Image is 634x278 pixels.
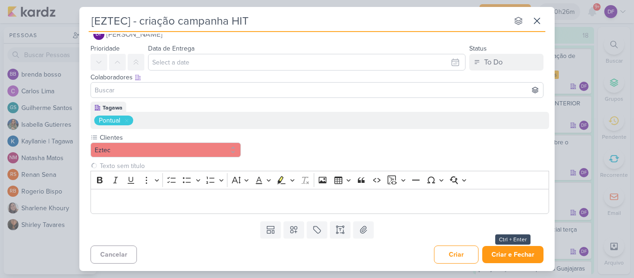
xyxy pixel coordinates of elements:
button: Eztec [91,142,241,157]
span: [PERSON_NAME] [106,29,162,40]
button: Criar e Fechar [482,246,543,263]
div: To Do [484,57,503,68]
label: Data de Entrega [148,45,194,52]
p: DF [96,32,102,37]
div: Ctrl + Enter [495,234,530,245]
button: DF [PERSON_NAME] [91,26,543,43]
div: Diego Freitas [93,29,104,40]
label: Prioridade [91,45,120,52]
input: Kard Sem Título [89,13,508,29]
div: Editor editing area: main [91,189,549,214]
label: Clientes [99,133,241,142]
button: Criar [434,246,479,264]
input: Buscar [93,84,541,96]
div: Editor toolbar [91,171,549,189]
div: Tagawa [103,103,123,112]
div: Colaboradores [91,72,543,82]
input: Texto sem título [98,161,549,171]
button: Cancelar [91,246,137,264]
div: Pontual [99,116,120,125]
input: Select a date [148,54,466,71]
button: To Do [469,54,543,71]
label: Status [469,45,487,52]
